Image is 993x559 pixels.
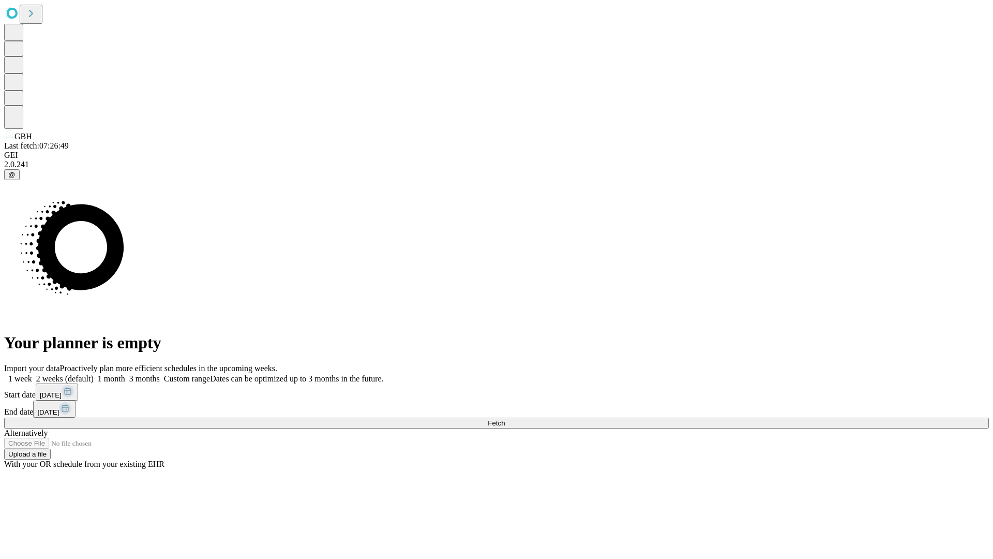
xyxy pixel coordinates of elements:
[164,374,210,383] span: Custom range
[4,449,51,460] button: Upload a file
[98,374,125,383] span: 1 month
[4,141,69,150] span: Last fetch: 07:26:49
[36,374,94,383] span: 2 weeks (default)
[210,374,383,383] span: Dates can be optimized up to 3 months in the future.
[4,384,989,401] div: Start date
[36,384,78,401] button: [DATE]
[60,364,277,373] span: Proactively plan more efficient schedules in the upcoming weeks.
[4,151,989,160] div: GEI
[8,171,16,179] span: @
[4,460,164,468] span: With your OR schedule from your existing EHR
[488,419,505,427] span: Fetch
[4,401,989,418] div: End date
[4,429,48,437] span: Alternatively
[4,418,989,429] button: Fetch
[8,374,32,383] span: 1 week
[14,132,32,141] span: GBH
[37,408,59,416] span: [DATE]
[4,333,989,352] h1: Your planner is empty
[40,391,62,399] span: [DATE]
[33,401,76,418] button: [DATE]
[4,364,60,373] span: Import your data
[4,160,989,169] div: 2.0.241
[4,169,20,180] button: @
[129,374,160,383] span: 3 months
